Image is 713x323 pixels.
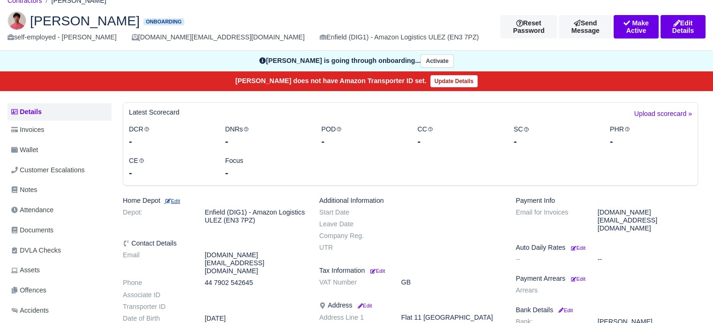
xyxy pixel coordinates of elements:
[11,165,85,176] span: Customer Escalations
[143,18,184,25] span: Onboarding
[370,268,385,274] small: Edit
[225,135,307,148] div: -
[312,244,394,252] dt: UTR
[559,15,612,38] a: Send Message
[129,166,211,179] div: -
[410,124,506,148] div: CC
[8,103,112,121] a: Details
[129,135,211,148] div: -
[312,220,394,228] dt: Leave Date
[320,32,479,43] div: Enfield (DIG1) - Amazon Logistics ULEZ (EN3 7PZ)
[545,215,713,323] iframe: Chat Widget
[509,208,591,232] dt: Email for Invoices
[164,197,180,204] a: Edit
[164,198,180,204] small: Edit
[198,251,312,275] dd: [DOMAIN_NAME][EMAIL_ADDRESS][DOMAIN_NAME]
[516,244,698,252] h6: Auto Daily Rates
[319,197,502,205] h6: Additional Information
[218,124,314,148] div: DNRs
[312,314,394,322] dt: Address Line 1
[319,267,502,275] h6: Tax Information
[314,124,410,148] div: POD
[507,124,603,148] div: SC
[356,301,372,309] a: Edit
[122,155,218,179] div: CE
[356,303,372,308] small: Edit
[123,239,305,247] h6: Contact Details
[394,314,509,322] dd: Flat 11 [GEOGRAPHIC_DATA]
[198,279,312,287] dd: 44 7902 542645
[11,145,38,155] span: Wallet
[116,315,198,323] dt: Date of Birth
[198,208,312,224] dd: Enfield (DIG1) - Amazon Logistics ULEZ (EN3 7PZ)
[634,108,692,124] a: Upload scorecard »
[11,185,37,195] span: Notes
[8,141,112,159] a: Wallet
[312,232,394,240] dt: Company Reg.
[516,197,698,205] h6: Payment Info
[11,124,44,135] span: Invoices
[8,221,112,239] a: Documents
[116,291,198,299] dt: Associate ID
[8,161,112,179] a: Customer Escalations
[514,135,596,148] div: -
[11,305,49,316] span: Accidents
[123,197,305,205] h6: Home Depot
[8,301,112,320] a: Accidents
[430,75,478,87] a: Update Details
[11,265,40,276] span: Assets
[8,181,112,199] a: Notes
[8,241,112,260] a: DVLA Checks
[591,208,705,232] dd: [DOMAIN_NAME][EMAIL_ADDRESS][DOMAIN_NAME]
[8,201,112,219] a: Attendance
[122,124,218,148] div: DCR
[603,124,699,148] div: PHR
[116,251,198,275] dt: Email
[8,261,112,279] a: Assets
[132,32,305,43] div: [DOMAIN_NAME][EMAIL_ADDRESS][DOMAIN_NAME]
[8,32,117,43] div: self-employed - [PERSON_NAME]
[509,255,591,263] dt: --
[116,208,198,224] dt: Depot:
[660,15,705,38] a: Edit Details
[312,278,394,286] dt: VAT Number
[8,121,112,139] a: Invoices
[198,315,312,323] dd: [DATE]
[516,306,698,314] h6: Bank Details
[30,14,140,27] span: [PERSON_NAME]
[116,279,198,287] dt: Phone
[614,15,659,38] button: Make Active
[312,208,394,216] dt: Start Date
[319,301,502,309] h6: Address
[225,166,307,179] div: -
[8,281,112,300] a: Offences
[11,245,61,256] span: DVLA Checks
[509,286,591,294] dt: Arrears
[218,155,314,179] div: Focus
[0,4,713,51] div: Musa Ashraf Habib
[420,54,453,68] button: Activate
[417,135,499,148] div: -
[610,135,692,148] div: -
[116,303,198,311] dt: Transporter ID
[368,267,385,274] a: Edit
[321,135,403,148] div: -
[129,108,180,116] h6: Latest Scorecard
[500,15,557,38] button: Reset Password
[11,225,53,236] span: Documents
[11,285,46,296] span: Offences
[11,205,53,215] span: Attendance
[394,278,509,286] dd: GB
[516,275,698,283] h6: Payment Arrears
